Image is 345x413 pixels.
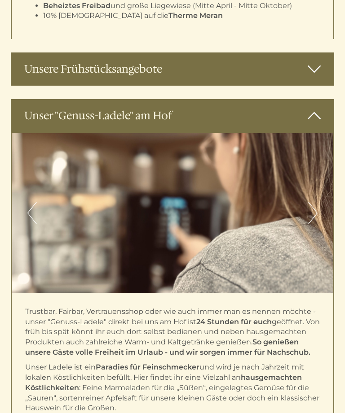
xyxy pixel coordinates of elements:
div: Unser "Genuss-Ladele" am Hof [11,99,334,132]
strong: 24 Stunden für euch [196,317,272,326]
li: 10% [DEMOGRAPHIC_DATA] auf die [43,11,320,21]
button: Next [308,202,318,224]
button: Previous [27,202,37,224]
strong: Beheiztes Freibad [43,1,111,10]
strong: Paradies für Feinschmecker [96,363,199,371]
p: Trustbar, Fairbar, Vertrauensshop oder wie auch immer man es nennen möchte - unser "Genuss-Ladele... [25,307,320,358]
strong: Therme Meran [168,11,223,20]
div: Unsere Frühstücksangebote [11,52,334,86]
li: und große Liegewiese (Mitte April - Mitte Oktober) [43,1,320,11]
strong: hausgemachten Köstlichkeiten [25,373,302,392]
